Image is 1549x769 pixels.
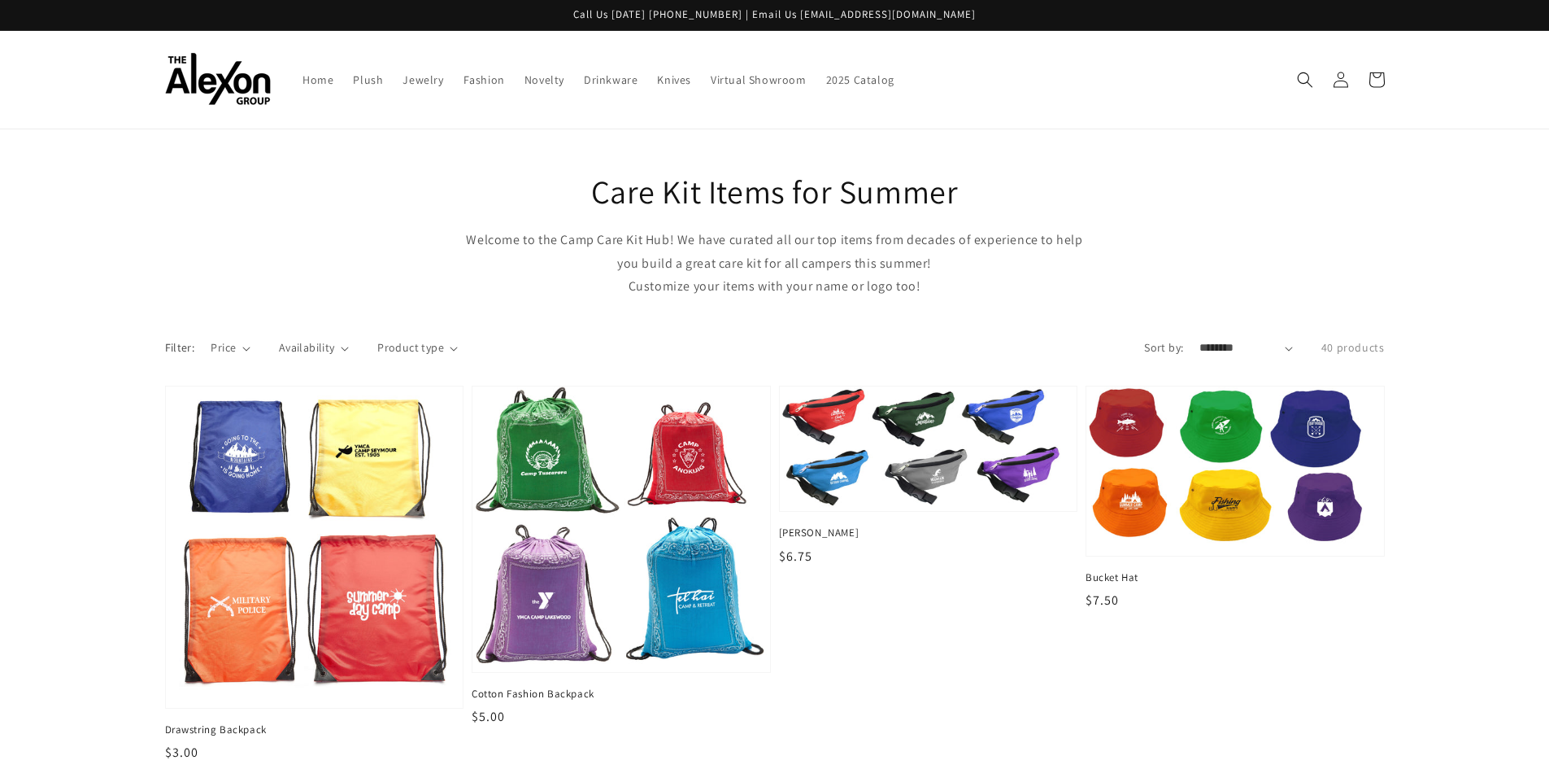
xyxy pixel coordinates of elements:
span: Product type [377,339,444,356]
p: 40 products [1321,339,1385,356]
img: Drawstring Backpack [166,387,463,708]
a: Fanny Pack [PERSON_NAME] $6.75 [779,386,1078,566]
a: Cotton Fashion Backpack Cotton Fashion Backpack $5.00 [472,386,771,727]
span: $3.00 [165,744,198,761]
img: Fanny Pack [780,387,1077,511]
summary: Price [211,339,250,356]
a: Jewelry [393,63,453,97]
a: Home [293,63,343,97]
a: Drinkware [574,63,647,97]
summary: Search [1287,62,1323,98]
span: Jewelry [402,72,443,87]
span: Drinkware [584,72,637,87]
img: The Alexon Group [165,53,271,106]
span: Plush [353,72,383,87]
img: Cotton Fashion Backpack [472,387,770,671]
a: Bucket Hat Bucket Hat $7.50 [1086,386,1385,610]
span: Cotton Fashion Backpack [472,687,771,701]
a: Virtual Showroom [701,63,816,97]
span: 2025 Catalog [826,72,894,87]
h2: Care Kit Items for Summer [458,170,1092,212]
span: $5.00 [472,708,505,725]
span: Knives [657,72,691,87]
span: Virtual Showroom [711,72,807,87]
a: Drawstring Backpack Drawstring Backpack $3.00 [165,386,464,762]
summary: Availability [279,339,349,356]
p: Customize your items with your name or logo too! [458,275,1092,299]
span: Novelty [524,72,564,87]
span: Price [211,339,236,356]
span: [PERSON_NAME] [779,526,1078,540]
span: Bucket Hat [1086,570,1385,585]
p: Welcome to the Camp Care Kit Hub! We have curated all our top items from decades of experience to... [458,229,1092,276]
summary: Product type [377,339,458,356]
a: Novelty [515,63,574,97]
a: Fashion [454,63,515,97]
a: Knives [647,63,701,97]
a: 2025 Catalog [816,63,904,97]
span: Fashion [463,72,505,87]
span: $6.75 [779,548,812,565]
span: Availability [279,339,335,356]
a: Plush [343,63,393,97]
img: Bucket Hat [1086,387,1384,555]
span: $7.50 [1086,592,1119,609]
label: Sort by: [1144,339,1183,356]
span: Drawstring Backpack [165,723,464,737]
span: Home [302,72,333,87]
p: Filter: [165,339,195,356]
